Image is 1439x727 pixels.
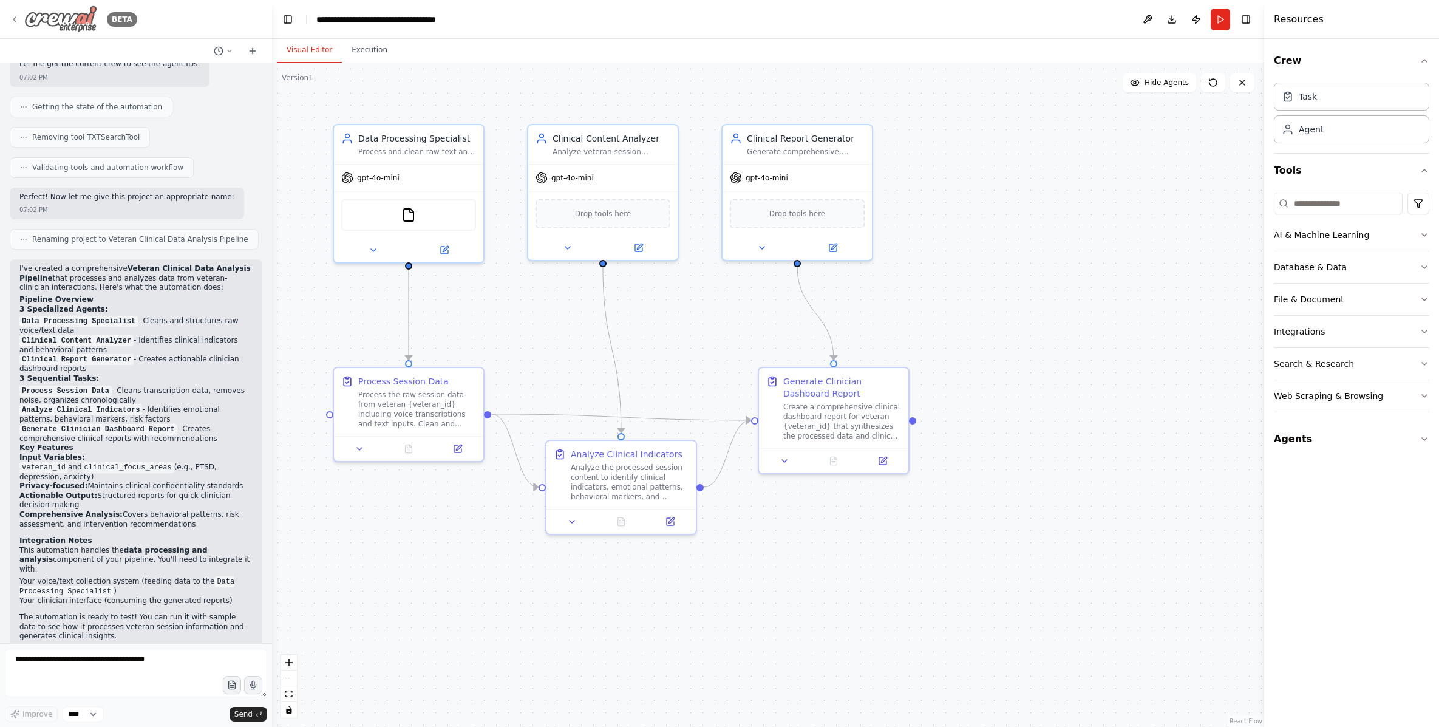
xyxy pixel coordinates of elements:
li: - Identifies clinical indicators and behavioral patterns [19,336,253,355]
li: - Identifies emotional patterns, behavioral markers, risk factors [19,405,253,425]
g: Edge from 28d557cd-84a1-4f24-9038-193d5f2ac0d8 to 748a9125-b5a0-4c5e-b3ea-0389e1799d61 [704,414,750,493]
button: Improve [5,706,58,722]
button: Click to speak your automation idea [244,676,262,694]
p: Let me get the current crew to see the agent IDs: [19,60,200,69]
button: Crew [1274,44,1429,78]
button: Send [230,707,267,722]
div: Process Session Data [358,375,449,387]
strong: Veteran Clinical Data Analysis Pipeline [19,264,251,282]
p: This automation handles the component of your pipeline. You'll need to integrate it with: [19,546,253,575]
button: fit view [281,686,297,702]
button: No output available [808,454,860,468]
img: FileReadTool [401,208,416,222]
li: Your voice/text collection system (feeding data to the ) [19,577,253,596]
div: Generate Clinician Dashboard ReportCreate a comprehensive clinical dashboard report for veteran {... [758,367,910,474]
button: Open in side panel [649,514,691,529]
strong: Integration Notes [19,536,92,545]
div: Clinical Report Generator [747,132,865,145]
code: Analyze Clinical Indicators [19,404,142,415]
div: File & Document [1274,293,1344,305]
li: Your clinician interface (consuming the generated reports) [19,596,253,606]
button: Switch to previous chat [209,44,238,58]
button: Hide right sidebar [1237,11,1254,28]
button: Open in side panel [410,243,478,258]
strong: Key Features [19,443,73,452]
div: BETA [107,12,137,27]
div: Process and clean raw text and voice transcription data from veteran sessions, ensuring data qual... [358,147,476,157]
div: Analyze Clinical Indicators [571,448,682,460]
div: 07:02 PM [19,205,48,214]
strong: Comprehensive Analysis: [19,510,123,519]
p: The automation is ready to test! You can run it with sample data to see how it processes veteran ... [19,613,253,641]
button: Database & Data [1274,251,1429,283]
code: Process Session Data [19,386,112,397]
code: veteran_id [19,462,68,473]
span: Improve [22,709,52,719]
img: Logo [24,5,97,33]
code: Clinical Content Analyzer [19,335,134,346]
code: Clinical Report Generator [19,354,134,365]
button: Agents [1274,422,1429,456]
a: React Flow attribution [1230,718,1262,725]
button: Web Scraping & Browsing [1274,380,1429,412]
div: AI & Machine Learning [1274,229,1369,241]
div: Web Scraping & Browsing [1274,390,1383,402]
div: Version 1 [282,73,313,83]
g: Edge from 9f015bf2-5879-4bd1-a25b-72d89d858b6c to 748a9125-b5a0-4c5e-b3ea-0389e1799d61 [491,408,750,426]
button: File & Document [1274,284,1429,315]
p: I've created a comprehensive that processes and analyzes data from veteran-clinician interactions... [19,264,253,293]
strong: Actionable Output: [19,491,97,500]
span: Removing tool TXTSearchTool [32,132,140,142]
g: Edge from bbabd2f3-74ea-4d1d-b791-d569cfab9a84 to 28d557cd-84a1-4f24-9038-193d5f2ac0d8 [597,266,627,433]
div: Analyze veteran session content to identify key clinical indicators, behavioral patterns, emotion... [553,147,670,157]
div: Data Processing Specialist [358,132,476,145]
li: - Cleans and structures raw voice/text data [19,316,253,336]
div: Clinical Content Analyzer [553,132,670,145]
div: Process the raw session data from veteran {veteran_id} including voice transcriptions and text in... [358,390,476,429]
li: - Creates actionable clinician dashboard reports [19,355,253,374]
div: Agent [1299,123,1324,135]
span: gpt-4o-mini [746,173,788,183]
div: Crew [1274,78,1429,153]
div: Generate comprehensive, actionable clinical reports for clinicians with data visualizations, key ... [747,147,865,157]
div: Clinical Content AnalyzerAnalyze veteran session content to identify key clinical indicators, beh... [527,124,679,261]
strong: 3 Specialized Agents: [19,305,108,313]
div: React Flow controls [281,655,297,718]
li: - Creates comprehensive clinical reports with recommendations [19,425,253,444]
li: Covers behavioral patterns, risk assessment, and intervention recommendations [19,510,253,529]
g: Edge from 9deae648-f126-4a2e-b5f3-d52baadeb3eb to 9f015bf2-5879-4bd1-a25b-72d89d858b6c [403,268,415,360]
span: Drop tools here [769,208,826,220]
strong: Input Variables: [19,453,85,462]
h4: Resources [1274,12,1324,27]
strong: 3 Sequential Tasks: [19,374,99,383]
button: zoom out [281,671,297,686]
div: Tools [1274,188,1429,422]
span: Validating tools and automation workflow [32,163,183,172]
strong: data processing and analysis [19,546,208,564]
strong: Privacy-focused: [19,482,87,490]
g: Edge from 9f015bf2-5879-4bd1-a25b-72d89d858b6c to 28d557cd-84a1-4f24-9038-193d5f2ac0d8 [491,408,538,493]
code: Generate Clinician Dashboard Report [19,424,177,435]
code: Data Processing Specialist [19,316,138,327]
button: Hide left sidebar [279,11,296,28]
span: gpt-4o-mini [357,173,400,183]
button: Open in side panel [798,241,867,255]
span: Send [234,709,253,719]
p: Perfect! Now let me give this project an appropriate name: [19,193,234,202]
div: Task [1299,90,1317,103]
div: Integrations [1274,326,1325,338]
button: Start a new chat [243,44,262,58]
button: No output available [383,442,435,456]
button: Hide Agents [1123,73,1196,92]
strong: Pipeline Overview [19,295,94,304]
code: Data Processing Specialist [19,576,234,597]
button: zoom in [281,655,297,671]
div: Search & Research [1274,358,1354,370]
li: Maintains clinical confidentiality standards [19,482,253,491]
span: Getting the state of the automation [32,102,162,112]
button: AI & Machine Learning [1274,219,1429,251]
span: gpt-4o-mini [551,173,594,183]
code: clinical_focus_areas [82,462,174,473]
button: Execution [342,38,397,63]
span: Drop tools here [575,208,631,220]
